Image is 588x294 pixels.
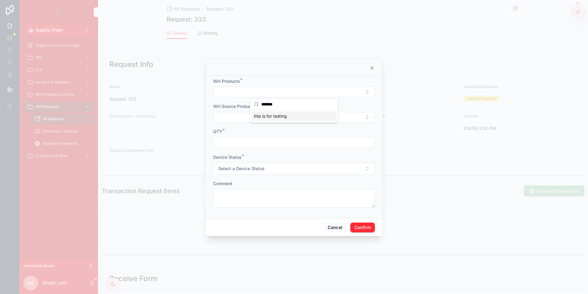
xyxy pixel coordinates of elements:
[218,166,265,172] span: Select a Device Status
[213,129,222,134] span: QTY
[213,155,242,160] span: Device Status
[213,87,375,97] button: Select Button
[213,104,272,109] span: WH Source Product Location
[324,223,346,232] button: Cancel
[250,110,338,122] div: Suggestions
[350,223,375,232] button: Confirm
[213,112,375,122] button: Select Button
[213,78,240,84] span: WH Products
[213,163,375,174] button: Select Button
[254,113,287,119] span: this is for testing
[213,181,232,186] span: Comment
